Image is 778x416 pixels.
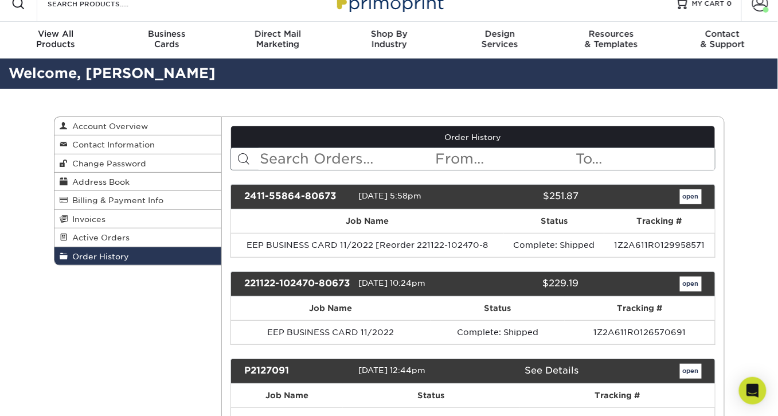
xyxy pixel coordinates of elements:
[739,377,767,405] div: Open Intercom Messenger
[334,29,445,49] div: Industry
[236,364,358,379] div: P2127091
[667,22,778,59] a: Contact& Support
[54,173,222,191] a: Address Book
[54,135,222,154] a: Contact Information
[68,252,130,261] span: Order History
[565,320,714,344] td: 1Z2A611R0126570691
[222,29,334,49] div: Marketing
[680,277,702,291] a: open
[231,209,504,233] th: Job Name
[54,228,222,247] a: Active Orders
[334,29,445,39] span: Shop By
[236,189,358,204] div: 2411-55864-80673
[231,297,431,320] th: Job Name
[435,148,574,170] input: From...
[667,29,778,49] div: & Support
[259,148,435,170] input: Search Orders...
[68,159,147,168] span: Change Password
[444,22,556,59] a: DesignServices
[444,29,556,39] span: Design
[574,148,714,170] input: To...
[236,277,358,291] div: 221122-102470-80673
[68,196,164,205] span: Billing & Payment Info
[54,191,222,209] a: Billing & Payment Info
[68,233,130,242] span: Active Orders
[680,364,702,379] a: open
[556,29,667,49] div: & Templates
[431,297,565,320] th: Status
[444,29,556,49] div: Services
[68,140,155,149] span: Contact Information
[358,191,421,200] span: [DATE] 5:58pm
[231,233,504,257] td: EEP BUSINESS CARD 11/2022 [Reorder 221122-102470-8
[358,278,425,287] span: [DATE] 10:24pm
[556,29,667,39] span: Resources
[111,29,222,39] span: Business
[504,209,604,233] th: Status
[222,29,334,39] span: Direct Mail
[231,126,715,148] a: Order History
[604,233,714,257] td: 1Z2A611R0129958571
[525,365,578,376] a: See Details
[680,189,702,204] a: open
[604,209,714,233] th: Tracking #
[464,277,587,291] div: $229.19
[68,122,148,131] span: Account Overview
[3,381,97,412] iframe: Google Customer Reviews
[54,210,222,228] a: Invoices
[556,22,667,59] a: Resources& Templates
[667,29,778,39] span: Contact
[343,384,520,407] th: Status
[504,233,604,257] td: Complete: Shipped
[111,22,222,59] a: BusinessCards
[111,29,222,49] div: Cards
[231,384,343,407] th: Job Name
[54,154,222,173] a: Change Password
[222,22,334,59] a: Direct MailMarketing
[464,189,587,204] div: $251.87
[231,320,431,344] td: EEP BUSINESS CARD 11/2022
[565,297,714,320] th: Tracking #
[431,320,565,344] td: Complete: Shipped
[520,384,715,407] th: Tracking #
[68,177,130,186] span: Address Book
[358,366,425,375] span: [DATE] 12:44pm
[334,22,445,59] a: Shop ByIndustry
[54,247,222,265] a: Order History
[54,117,222,135] a: Account Overview
[68,215,106,224] span: Invoices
